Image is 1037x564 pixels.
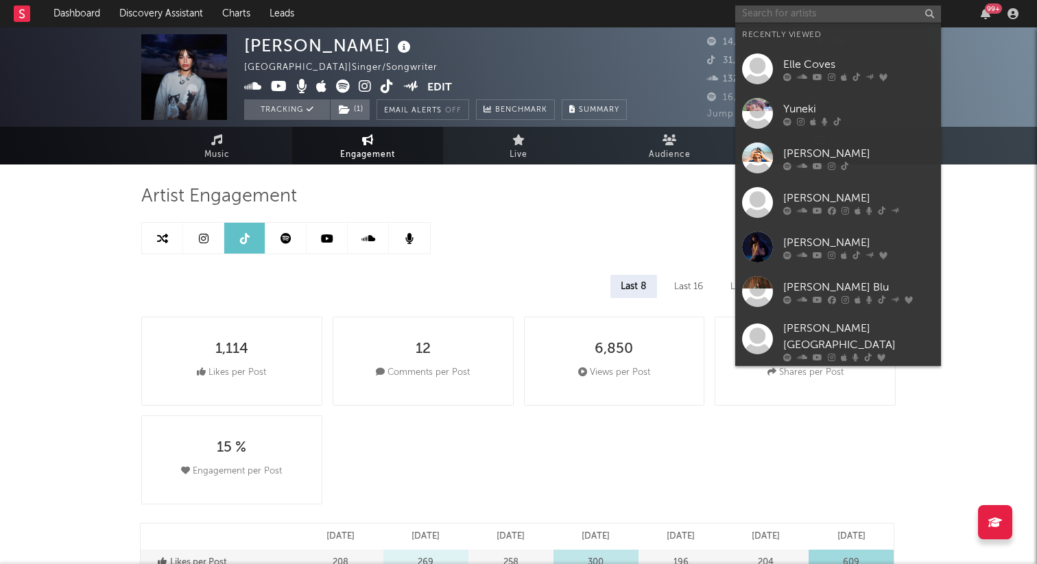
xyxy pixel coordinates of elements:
[377,99,469,120] button: Email AlertsOff
[752,528,780,545] p: [DATE]
[495,102,547,119] span: Benchmark
[664,275,713,298] div: Last 16
[330,99,370,120] span: ( 1 )
[707,93,837,102] span: 16,314 Monthly Listeners
[204,147,230,163] span: Music
[735,5,941,23] input: Search for artists
[416,341,431,358] div: 12
[244,99,330,120] button: Tracking
[735,91,941,136] a: Yuneki
[412,528,440,545] p: [DATE]
[579,106,619,114] span: Summary
[783,321,934,354] div: [PERSON_NAME][GEOGRAPHIC_DATA]
[497,528,525,545] p: [DATE]
[742,27,934,43] div: Recently Viewed
[735,314,941,369] a: [PERSON_NAME][GEOGRAPHIC_DATA]
[610,275,657,298] div: Last 8
[735,180,941,225] a: [PERSON_NAME]
[594,127,745,164] a: Audience
[445,107,462,114] em: Off
[376,365,470,381] div: Comments per Post
[443,127,594,164] a: Live
[981,8,990,19] button: 99+
[197,365,266,381] div: Likes per Post
[582,528,610,545] p: [DATE]
[783,190,934,206] div: [PERSON_NAME]
[141,127,292,164] a: Music
[510,147,527,163] span: Live
[783,145,934,162] div: [PERSON_NAME]
[735,269,941,314] a: [PERSON_NAME] Blu
[783,279,934,295] div: [PERSON_NAME] Blu
[215,341,248,358] div: 1,114
[340,147,395,163] span: Engagement
[767,365,844,381] div: Shares per Post
[427,79,452,97] button: Edit
[735,47,941,91] a: Elle Coves
[292,127,443,164] a: Engagement
[783,101,934,117] div: Yuneki
[707,75,739,84] span: 132
[244,60,453,76] div: [GEOGRAPHIC_DATA] | Singer/Songwriter
[985,3,1002,14] div: 99 +
[331,99,370,120] button: (1)
[667,528,695,545] p: [DATE]
[476,99,555,120] a: Benchmark
[783,234,934,251] div: [PERSON_NAME]
[578,365,650,381] div: Views per Post
[735,225,941,269] a: [PERSON_NAME]
[707,56,754,65] span: 31,900
[720,275,771,298] div: Last 24
[783,56,934,73] div: Elle Coves
[326,528,355,545] p: [DATE]
[217,440,246,456] div: 15 %
[707,110,788,119] span: Jump Score: 76.4
[244,34,414,57] div: [PERSON_NAME]
[595,341,633,358] div: 6,850
[181,463,282,480] div: Engagement per Post
[562,99,627,120] button: Summary
[735,136,941,180] a: [PERSON_NAME]
[707,38,753,47] span: 14,291
[837,528,866,545] p: [DATE]
[649,147,691,163] span: Audience
[141,188,297,205] span: Artist Engagement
